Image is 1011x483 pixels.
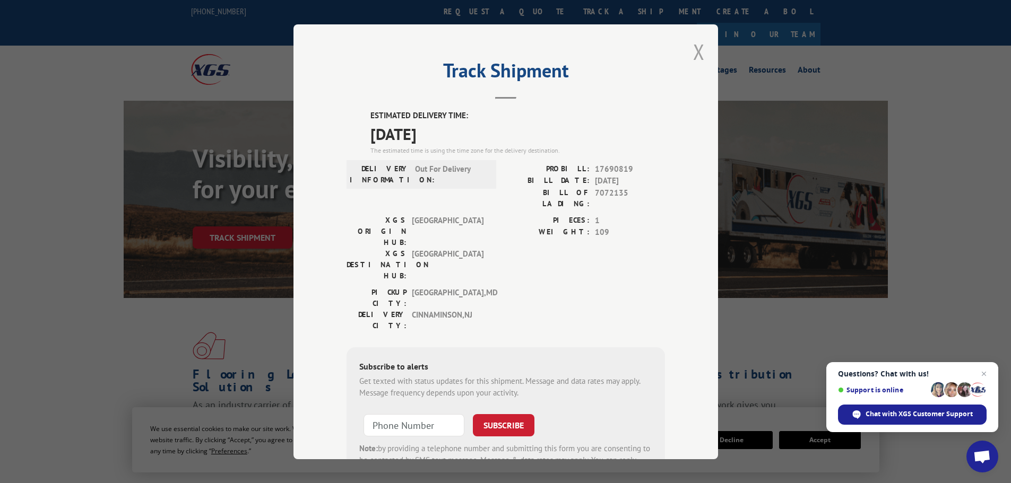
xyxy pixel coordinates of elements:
span: [GEOGRAPHIC_DATA] , MD [412,286,483,309]
span: Support is online [838,386,927,394]
span: 1 [595,214,665,226]
label: PROBILL: [506,163,590,175]
input: Phone Number [364,414,464,436]
div: Open chat [966,441,998,472]
span: 17690819 [595,163,665,175]
div: The estimated time is using the time zone for the delivery destination. [370,145,665,155]
span: Chat with XGS Customer Support [866,409,973,419]
div: Get texted with status updates for this shipment. Message and data rates may apply. Message frequ... [359,375,652,399]
label: BILL DATE: [506,175,590,187]
label: DELIVERY INFORMATION: [350,163,410,185]
label: PIECES: [506,214,590,226]
strong: Note: [359,443,378,453]
span: 109 [595,226,665,239]
span: Close chat [978,367,990,380]
div: Subscribe to alerts [359,359,652,375]
div: Chat with XGS Customer Support [838,405,987,425]
h2: Track Shipment [347,63,665,83]
span: 7072135 [595,187,665,209]
label: XGS ORIGIN HUB: [347,214,407,248]
span: [DATE] [370,121,665,145]
span: [DATE] [595,175,665,187]
span: [GEOGRAPHIC_DATA] [412,248,483,281]
div: by providing a telephone number and submitting this form you are consenting to be contacted by SM... [359,442,652,478]
label: BILL OF LADING: [506,187,590,209]
label: XGS DESTINATION HUB: [347,248,407,281]
span: CINNAMINSON , NJ [412,309,483,331]
label: DELIVERY CITY: [347,309,407,331]
label: PICKUP CITY: [347,286,407,309]
span: Out For Delivery [415,163,487,185]
span: [GEOGRAPHIC_DATA] [412,214,483,248]
button: Close modal [693,38,705,66]
label: WEIGHT: [506,226,590,239]
label: ESTIMATED DELIVERY TIME: [370,110,665,122]
span: Questions? Chat with us! [838,370,987,378]
button: SUBSCRIBE [473,414,534,436]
